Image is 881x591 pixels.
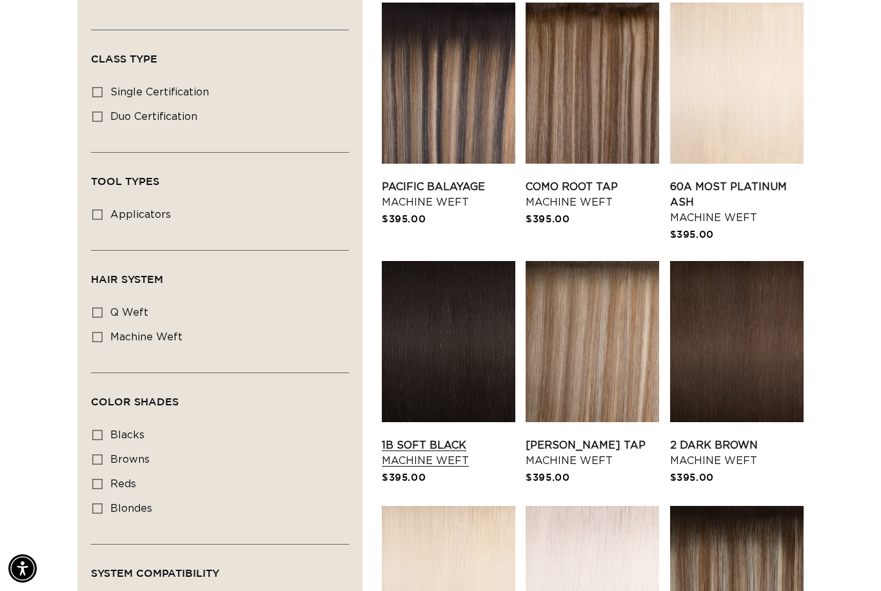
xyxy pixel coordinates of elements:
[91,30,349,77] summary: Class Type (0 selected)
[670,438,804,469] a: 2 Dark Brown Machine Weft
[526,179,659,210] a: Como Root Tap Machine Weft
[382,438,515,469] a: 1B Soft Black Machine Weft
[670,179,804,226] a: 60A Most Platinum Ash Machine Weft
[91,567,219,579] span: System Compatibility
[91,175,159,187] span: Tool Types
[382,179,515,210] a: Pacific Balayage Machine Weft
[110,111,197,122] span: duo certification
[110,87,209,97] span: single certification
[91,53,157,64] span: Class Type
[110,430,144,440] span: blacks
[91,273,163,285] span: Hair System
[110,209,171,220] span: applicators
[817,529,881,591] iframe: Chat Widget
[91,373,349,420] summary: Color Shades (0 selected)
[110,454,150,465] span: browns
[110,503,152,514] span: blondes
[110,307,148,318] span: q weft
[91,251,349,297] summary: Hair System (0 selected)
[91,396,179,407] span: Color Shades
[8,554,37,583] div: Accessibility Menu
[526,438,659,469] a: [PERSON_NAME] Tap Machine Weft
[110,332,183,342] span: machine weft
[91,545,349,591] summary: System Compatibility (0 selected)
[91,153,349,199] summary: Tool Types (0 selected)
[110,479,136,489] span: reds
